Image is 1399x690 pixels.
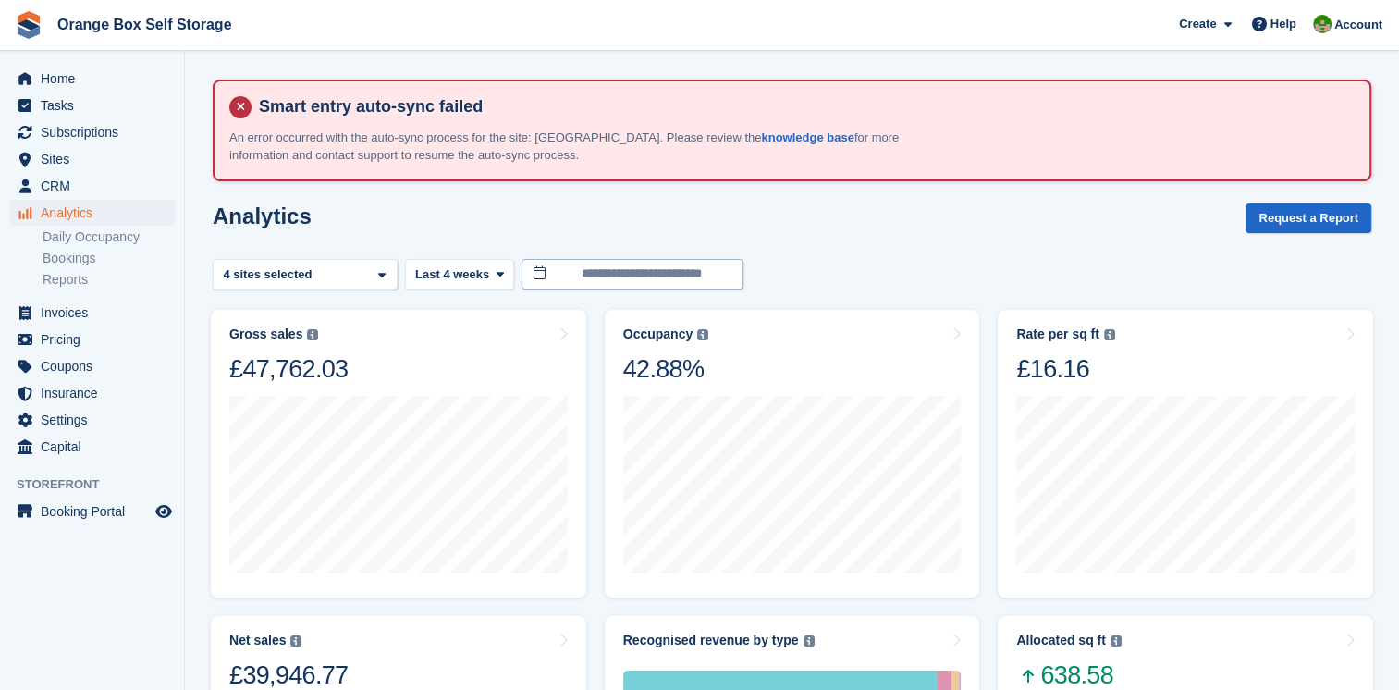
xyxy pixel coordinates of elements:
div: Net sales [229,633,286,648]
a: menu [9,499,175,524]
span: Invoices [41,300,152,326]
a: Orange Box Self Storage [50,9,239,40]
span: Capital [41,434,152,460]
div: Gross sales [229,327,302,342]
a: menu [9,327,175,352]
a: menu [9,380,175,406]
div: Allocated sq ft [1016,633,1105,648]
h2: Analytics [213,203,312,228]
a: menu [9,119,175,145]
a: menu [9,407,175,433]
a: menu [9,92,175,118]
span: Coupons [41,353,152,379]
span: Subscriptions [41,119,152,145]
img: icon-info-grey-7440780725fd019a000dd9b08b2336e03edf1995a4989e88bcd33f0948082b44.svg [1111,635,1122,647]
div: 42.88% [623,353,708,385]
img: icon-info-grey-7440780725fd019a000dd9b08b2336e03edf1995a4989e88bcd33f0948082b44.svg [804,635,815,647]
span: CRM [41,173,152,199]
a: Preview store [153,500,175,523]
img: icon-info-grey-7440780725fd019a000dd9b08b2336e03edf1995a4989e88bcd33f0948082b44.svg [307,329,318,340]
span: Account [1334,16,1382,34]
a: knowledge base [761,130,853,144]
span: Create [1179,15,1216,33]
img: icon-info-grey-7440780725fd019a000dd9b08b2336e03edf1995a4989e88bcd33f0948082b44.svg [1104,329,1115,340]
span: Booking Portal [41,499,152,524]
a: menu [9,353,175,379]
a: Bookings [43,250,175,267]
a: menu [9,300,175,326]
div: 4 sites selected [220,265,319,284]
div: Occupancy [623,327,693,342]
div: Recognised revenue by type [623,633,799,648]
span: Help [1270,15,1296,33]
img: Eric Smith [1313,15,1332,33]
img: icon-info-grey-7440780725fd019a000dd9b08b2336e03edf1995a4989e88bcd33f0948082b44.svg [697,329,708,340]
span: Insurance [41,380,152,406]
a: menu [9,146,175,172]
img: stora-icon-8386f47178a22dfd0bd8f6a31ec36ba5ce8667c1dd55bd0f319d3a0aa187defe.svg [15,11,43,39]
span: Analytics [41,200,152,226]
button: Request a Report [1246,203,1371,234]
a: Reports [43,271,175,289]
span: Sites [41,146,152,172]
span: Storefront [17,475,184,494]
span: Tasks [41,92,152,118]
img: icon-info-grey-7440780725fd019a000dd9b08b2336e03edf1995a4989e88bcd33f0948082b44.svg [290,635,301,647]
p: An error occurred with the auto-sync process for the site: [GEOGRAPHIC_DATA]. Please review the f... [229,129,923,165]
span: Pricing [41,327,152,352]
a: menu [9,66,175,92]
a: Daily Occupancy [43,228,175,246]
a: menu [9,173,175,199]
span: Settings [41,407,152,433]
span: Last 4 weeks [415,265,489,284]
h4: Smart entry auto-sync failed [252,96,1355,117]
a: menu [9,200,175,226]
div: £16.16 [1016,353,1114,385]
span: Home [41,66,152,92]
a: menu [9,434,175,460]
div: Rate per sq ft [1016,327,1098,342]
div: £47,762.03 [229,353,348,385]
button: Last 4 weeks [405,259,514,290]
